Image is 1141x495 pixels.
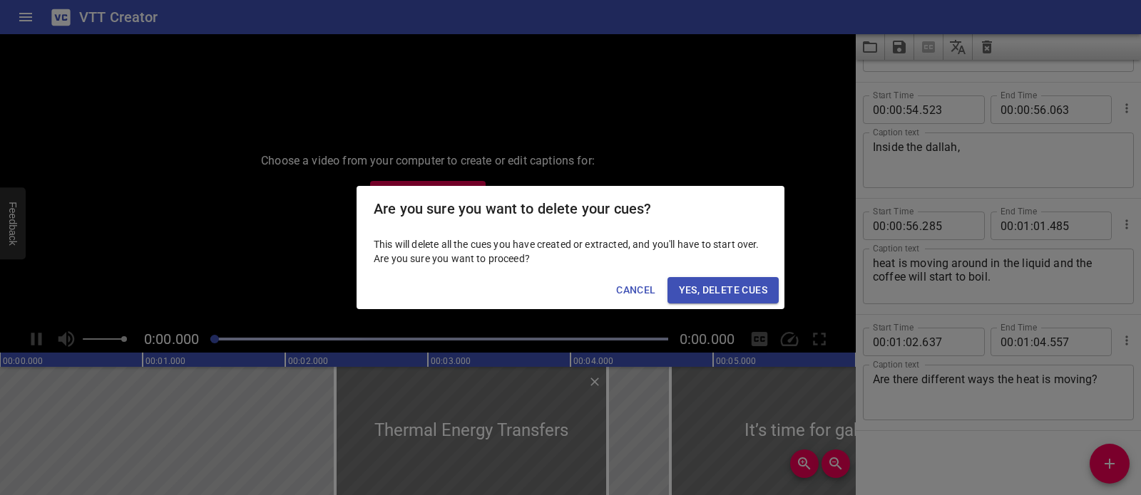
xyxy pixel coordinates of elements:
[610,277,661,303] button: Cancel
[374,197,767,220] h2: Are you sure you want to delete your cues?
[679,281,767,299] span: Yes, Delete Cues
[357,231,784,271] div: This will delete all the cues you have created or extracted, and you'll have to start over. Are y...
[616,281,655,299] span: Cancel
[667,277,779,303] button: Yes, Delete Cues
